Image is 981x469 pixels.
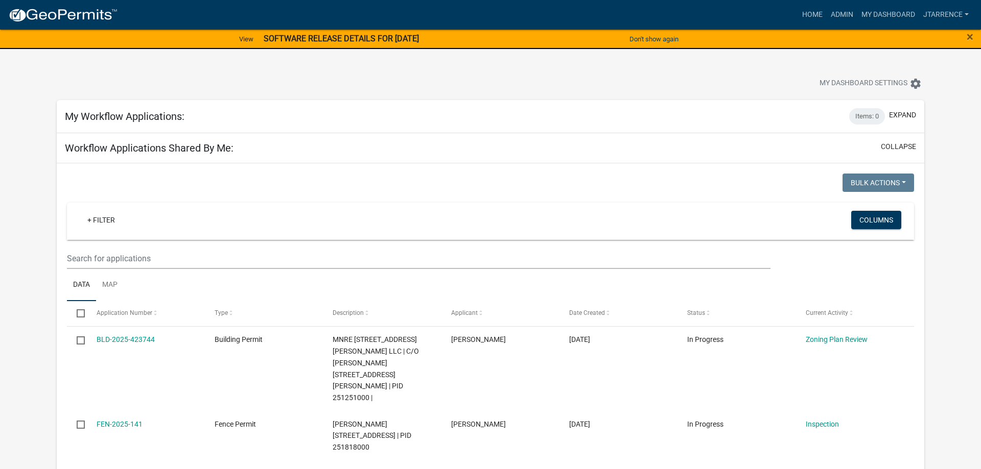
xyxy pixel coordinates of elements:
a: View [235,31,258,47]
i: settings [909,78,922,90]
strong: SOFTWARE RELEASE DETAILS FOR [DATE] [264,34,419,43]
a: FEN-2025-141 [97,420,143,428]
h5: My Workflow Applications: [65,110,184,122]
span: × [967,30,973,44]
div: Items: 0 [849,108,885,125]
a: My Dashboard [857,5,919,24]
button: collapse [881,141,916,152]
span: Current Activity [806,309,848,316]
span: Status [687,309,705,316]
span: JOHNSON,SALLY A 730 SHORE ACRES RD, Houston County | PID 251818000 [333,420,411,452]
datatable-header-cell: Date Created [559,301,678,326]
span: Applicant [451,309,478,316]
a: BLD-2025-423744 [97,335,155,343]
button: expand [889,110,916,120]
span: 05/20/2025 [569,335,590,343]
span: 05/06/2025 [569,420,590,428]
button: My Dashboard Settingssettings [811,73,930,93]
datatable-header-cell: Application Number [86,301,204,326]
span: Building Permit [215,335,263,343]
span: Sally Johnson [451,420,506,428]
datatable-header-cell: Type [205,301,323,326]
a: Map [96,269,124,302]
h5: Workflow Applications Shared By Me: [65,142,233,154]
datatable-header-cell: Select [67,301,86,326]
span: Description [333,309,364,316]
input: Search for applications [67,248,770,269]
a: Home [798,5,827,24]
button: Bulk Actions [843,174,914,192]
a: Data [67,269,96,302]
datatable-header-cell: Status [678,301,796,326]
datatable-header-cell: Current Activity [796,301,914,326]
button: Columns [851,211,901,229]
a: jtarrence [919,5,973,24]
span: MNRE 270 STRUPP AVE LLC | C/O JEREMY HAGAN 270 STRUPP AVE, Houston County | PID 251251000 | [333,335,419,402]
span: Date Created [569,309,605,316]
button: Close [967,31,973,43]
span: Application Number [97,309,152,316]
span: My Dashboard Settings [820,78,907,90]
a: Admin [827,5,857,24]
datatable-header-cell: Applicant [441,301,559,326]
span: In Progress [687,420,723,428]
span: Fence Permit [215,420,256,428]
a: Zoning Plan Review [806,335,868,343]
span: Type [215,309,228,316]
datatable-header-cell: Description [323,301,441,326]
span: Brett Stanek [451,335,506,343]
button: Don't show again [625,31,683,47]
a: + Filter [79,211,123,229]
a: Inspection [806,420,839,428]
span: In Progress [687,335,723,343]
